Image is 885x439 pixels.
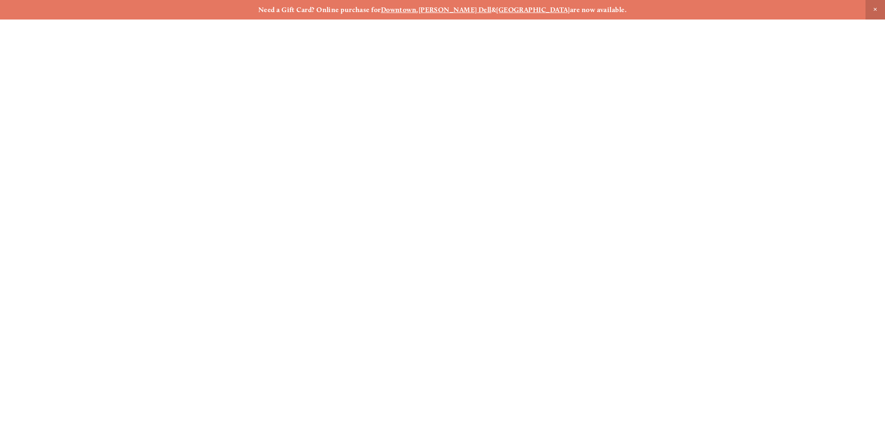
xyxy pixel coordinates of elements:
[258,6,381,14] strong: Need a Gift Card? Online purchase for
[492,6,496,14] strong: &
[416,6,418,14] strong: ,
[570,6,627,14] strong: are now available.
[496,6,570,14] a: [GEOGRAPHIC_DATA]
[381,6,417,14] a: Downtown
[419,6,492,14] a: [PERSON_NAME] Dell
